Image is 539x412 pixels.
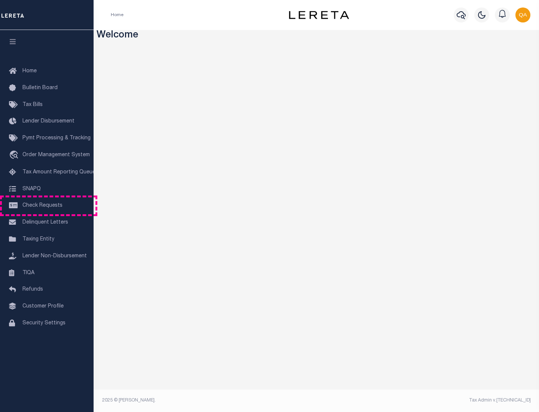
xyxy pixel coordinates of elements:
[322,397,531,404] div: Tax Admin v.[TECHNICAL_ID]
[22,203,63,208] span: Check Requests
[22,321,66,326] span: Security Settings
[22,186,41,191] span: SNAPQ
[97,397,317,404] div: 2025 © [PERSON_NAME].
[22,220,68,225] span: Delinquent Letters
[22,152,90,158] span: Order Management System
[22,136,91,141] span: Pymt Processing & Tracking
[515,7,530,22] img: svg+xml;base64,PHN2ZyB4bWxucz0iaHR0cDovL3d3dy53My5vcmcvMjAwMC9zdmciIHBvaW50ZXItZXZlbnRzPSJub25lIi...
[22,170,95,175] span: Tax Amount Reporting Queue
[22,254,87,259] span: Lender Non-Disbursement
[9,151,21,160] i: travel_explore
[289,11,349,19] img: logo-dark.svg
[22,304,64,309] span: Customer Profile
[22,237,54,242] span: Taxing Entity
[22,119,74,124] span: Lender Disbursement
[22,270,34,275] span: TIQA
[22,85,58,91] span: Bulletin Board
[22,69,37,74] span: Home
[22,287,43,292] span: Refunds
[22,102,43,107] span: Tax Bills
[111,12,124,18] li: Home
[97,30,536,42] h3: Welcome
